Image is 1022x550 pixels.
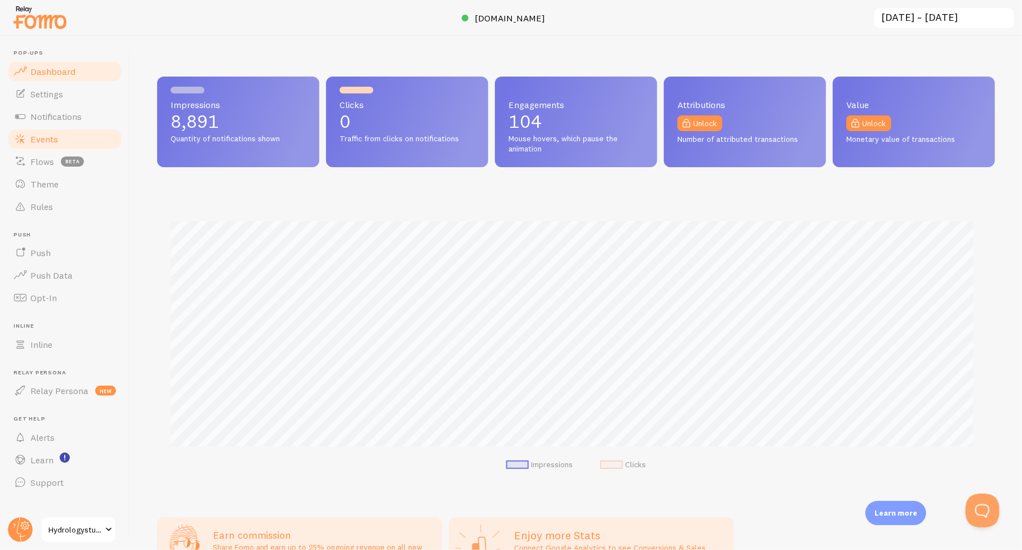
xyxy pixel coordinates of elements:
[340,134,475,144] span: Traffic from clicks on notifications
[171,134,306,144] span: Quantity of notifications shown
[30,178,59,190] span: Theme
[30,432,55,443] span: Alerts
[677,100,813,109] span: Attributions
[14,50,123,57] span: Pop-ups
[30,454,53,466] span: Learn
[14,415,123,423] span: Get Help
[30,477,64,488] span: Support
[95,386,116,396] span: new
[30,88,63,100] span: Settings
[7,105,123,128] a: Notifications
[7,60,123,83] a: Dashboard
[41,516,117,543] a: Hydrologystudio
[340,113,475,131] p: 0
[846,100,981,109] span: Value
[506,460,573,470] li: Impressions
[7,287,123,309] a: Opt-In
[30,66,75,77] span: Dashboard
[846,135,981,145] span: Monetary value of transactions
[30,247,51,258] span: Push
[213,529,435,542] h3: Earn commission
[508,134,644,154] span: Mouse hovers, which pause the animation
[30,385,88,396] span: Relay Persona
[600,460,646,470] li: Clicks
[7,471,123,494] a: Support
[30,133,58,145] span: Events
[7,128,123,150] a: Events
[171,113,306,131] p: 8,891
[30,156,54,167] span: Flows
[677,135,813,145] span: Number of attributed transactions
[7,426,123,449] a: Alerts
[7,173,123,195] a: Theme
[14,323,123,330] span: Inline
[30,111,82,122] span: Notifications
[7,150,123,173] a: Flows beta
[12,3,68,32] img: fomo-relay-logo-orange.svg
[7,449,123,471] a: Learn
[508,100,644,109] span: Engagements
[14,369,123,377] span: Relay Persona
[846,115,891,131] a: Unlock
[171,100,306,109] span: Impressions
[508,113,644,131] p: 104
[7,195,123,218] a: Rules
[7,83,123,105] a: Settings
[48,523,102,536] span: Hydrologystudio
[30,201,53,212] span: Rules
[340,100,475,109] span: Clicks
[60,453,70,463] svg: <p>Watch New Feature Tutorials!</p>
[7,333,123,356] a: Inline
[7,242,123,264] a: Push
[30,292,57,303] span: Opt-In
[30,270,73,281] span: Push Data
[514,528,727,543] h2: Enjoy more Stats
[966,494,999,527] iframe: Help Scout Beacon - Open
[7,264,123,287] a: Push Data
[30,339,52,350] span: Inline
[61,156,84,167] span: beta
[874,508,917,518] p: Learn more
[865,501,926,525] div: Learn more
[7,379,123,402] a: Relay Persona new
[677,115,722,131] a: Unlock
[14,231,123,239] span: Push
